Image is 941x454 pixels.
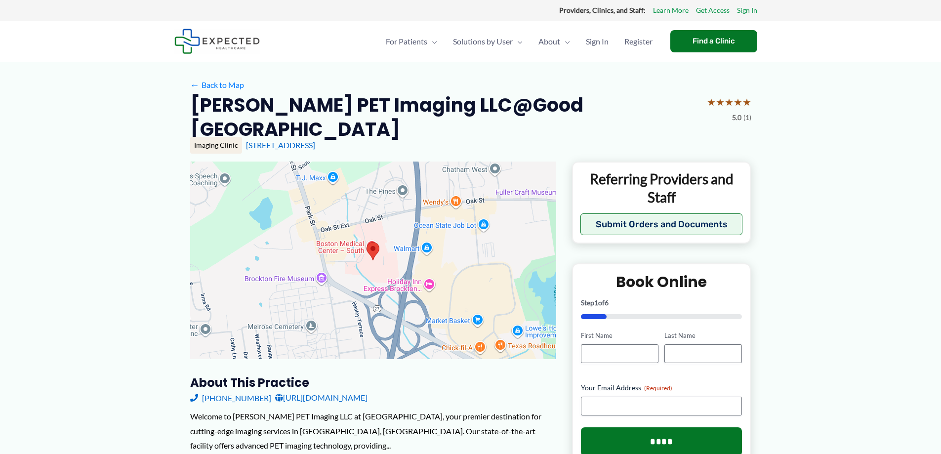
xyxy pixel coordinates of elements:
[653,4,689,17] a: Learn More
[616,24,660,59] a: Register
[560,24,570,59] span: Menu Toggle
[538,24,560,59] span: About
[581,272,742,291] h2: Book Online
[190,78,244,92] a: ←Back to Map
[581,299,742,306] p: Step of
[742,93,751,111] span: ★
[737,4,757,17] a: Sign In
[581,383,742,393] label: Your Email Address
[190,80,200,89] span: ←
[190,137,242,154] div: Imaging Clinic
[378,24,660,59] nav: Primary Site Navigation
[624,24,653,59] span: Register
[707,93,716,111] span: ★
[386,24,427,59] span: For Patients
[605,298,609,307] span: 6
[664,331,742,340] label: Last Name
[696,4,730,17] a: Get Access
[716,93,725,111] span: ★
[445,24,531,59] a: Solutions by UserMenu Toggle
[580,170,743,206] p: Referring Providers and Staff
[174,29,260,54] img: Expected Healthcare Logo - side, dark font, small
[644,384,672,392] span: (Required)
[594,298,598,307] span: 1
[586,24,609,59] span: Sign In
[190,93,699,142] h2: [PERSON_NAME] PET Imaging LLC@Good [GEOGRAPHIC_DATA]
[578,24,616,59] a: Sign In
[670,30,757,52] a: Find a Clinic
[246,140,315,150] a: [STREET_ADDRESS]
[559,6,646,14] strong: Providers, Clinics, and Staff:
[513,24,523,59] span: Menu Toggle
[581,331,658,340] label: First Name
[190,375,556,390] h3: About this practice
[725,93,734,111] span: ★
[378,24,445,59] a: For PatientsMenu Toggle
[732,111,741,124] span: 5.0
[427,24,437,59] span: Menu Toggle
[734,93,742,111] span: ★
[190,409,556,453] div: Welcome to [PERSON_NAME] PET Imaging LLC at [GEOGRAPHIC_DATA], your premier destination for cutti...
[275,390,368,405] a: [URL][DOMAIN_NAME]
[580,213,743,235] button: Submit Orders and Documents
[190,390,271,405] a: [PHONE_NUMBER]
[531,24,578,59] a: AboutMenu Toggle
[743,111,751,124] span: (1)
[453,24,513,59] span: Solutions by User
